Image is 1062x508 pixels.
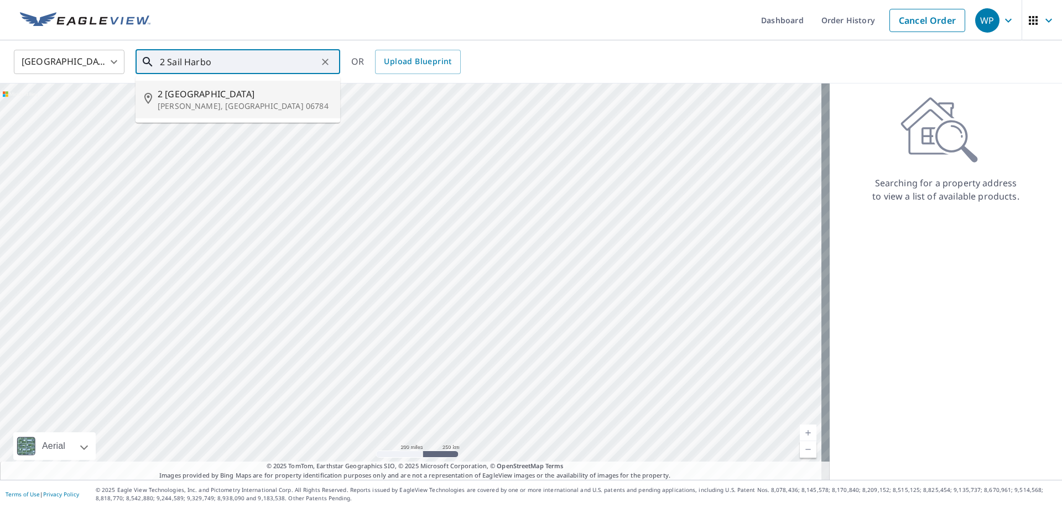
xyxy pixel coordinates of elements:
[267,462,564,471] span: © 2025 TomTom, Earthstar Geographics SIO, © 2025 Microsoft Corporation, ©
[351,50,461,74] div: OR
[43,490,79,498] a: Privacy Policy
[384,55,451,69] span: Upload Blueprint
[14,46,124,77] div: [GEOGRAPHIC_DATA]
[497,462,543,470] a: OpenStreetMap
[96,486,1056,502] p: © 2025 Eagle View Technologies, Inc. and Pictometry International Corp. All Rights Reserved. Repo...
[158,87,331,101] span: 2 [GEOGRAPHIC_DATA]
[872,176,1020,203] p: Searching for a property address to view a list of available products.
[545,462,564,470] a: Terms
[800,441,816,458] a: Current Level 5, Zoom Out
[6,491,79,497] p: |
[889,9,965,32] a: Cancel Order
[160,46,317,77] input: Search by address or latitude-longitude
[800,425,816,441] a: Current Level 5, Zoom In
[39,432,69,460] div: Aerial
[317,54,333,70] button: Clear
[158,101,331,112] p: [PERSON_NAME], [GEOGRAPHIC_DATA] 06784
[6,490,40,498] a: Terms of Use
[375,50,460,74] a: Upload Blueprint
[20,12,150,29] img: EV Logo
[975,8,999,33] div: WP
[13,432,96,460] div: Aerial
